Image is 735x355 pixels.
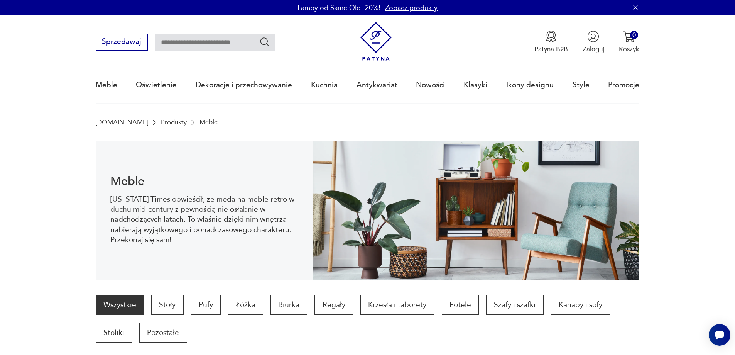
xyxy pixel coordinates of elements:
[136,67,177,103] a: Oświetlenie
[587,31,599,42] img: Ikonka użytkownika
[442,295,479,315] a: Fotele
[191,295,221,315] a: Pufy
[619,45,639,54] p: Koszyk
[486,295,543,315] a: Szafy i szafki
[608,67,639,103] a: Promocje
[357,22,395,61] img: Patyna - sklep z meblami i dekoracjami vintage
[583,45,604,54] p: Zaloguj
[416,67,445,103] a: Nowości
[506,67,554,103] a: Ikony designu
[139,323,187,343] a: Pozostałe
[314,295,353,315] a: Regały
[151,295,183,315] a: Stoły
[270,295,307,315] a: Biurka
[110,176,298,187] h1: Meble
[385,3,438,13] a: Zobacz produkty
[534,31,568,54] button: Patyna B2B
[196,67,292,103] a: Dekoracje i przechowywanie
[311,67,338,103] a: Kuchnia
[96,119,148,126] a: [DOMAIN_NAME]
[619,31,639,54] button: 0Koszyk
[110,194,298,245] p: [US_STATE] Times obwieścił, że moda na meble retro w duchu mid-century z pewnością nie osłabnie w...
[583,31,604,54] button: Zaloguj
[161,119,187,126] a: Produkty
[534,45,568,54] p: Patyna B2B
[259,36,270,48] button: Szukaj
[96,39,148,46] a: Sprzedawaj
[357,67,397,103] a: Antykwariat
[96,67,117,103] a: Meble
[464,67,487,103] a: Klasyki
[545,31,557,42] img: Ikona medalu
[96,295,144,315] a: Wszystkie
[228,295,263,315] a: Łóżka
[360,295,434,315] a: Krzesła i taborety
[96,323,132,343] a: Stoliki
[297,3,380,13] p: Lampy od Same Old -20%!
[709,324,730,346] iframe: Smartsupp widget button
[573,67,590,103] a: Style
[630,31,638,39] div: 0
[96,34,148,51] button: Sprzedawaj
[313,141,640,280] img: Meble
[623,31,635,42] img: Ikona koszyka
[199,119,218,126] p: Meble
[534,31,568,54] a: Ikona medaluPatyna B2B
[551,295,610,315] a: Kanapy i sofy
